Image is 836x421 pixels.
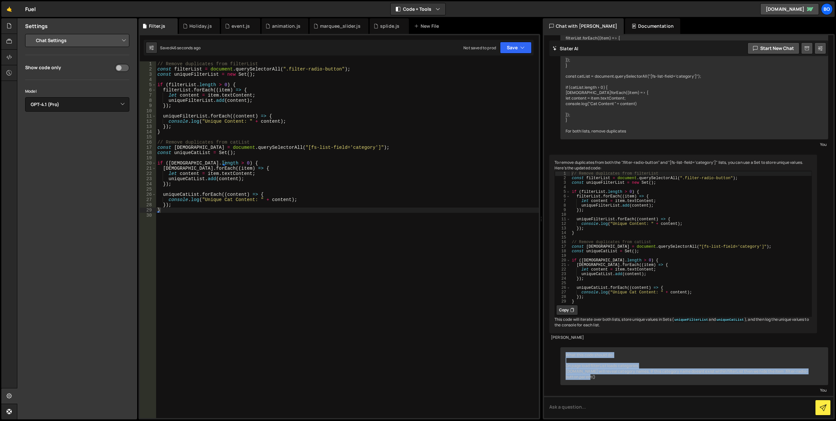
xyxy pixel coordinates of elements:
[760,3,819,15] a: [DOMAIN_NAME]
[463,45,496,51] div: Not saved to prod
[748,42,799,54] button: Start new chat
[140,82,156,87] div: 5
[149,23,165,29] div: Filter.js
[140,171,156,176] div: 22
[140,181,156,187] div: 24
[555,286,570,290] div: 26
[500,42,532,54] button: Save
[555,226,570,231] div: 13
[140,150,156,155] div: 18
[555,295,570,299] div: 28
[625,18,680,34] div: Documentation
[562,141,827,148] div: You
[543,18,624,34] div: Chat with [PERSON_NAME]
[25,88,37,95] label: Model
[140,202,156,208] div: 28
[140,213,156,218] div: 30
[555,180,570,185] div: 3
[140,192,156,197] div: 26
[140,134,156,140] div: 15
[555,171,570,176] div: 1
[140,67,156,72] div: 2
[555,272,570,276] div: 23
[391,3,445,15] button: Code + Tools
[1,1,17,17] a: 🤙
[553,45,579,52] h2: Slater AI
[555,276,570,281] div: 24
[555,222,570,226] div: 12
[140,155,156,161] div: 19
[555,194,570,199] div: 6
[555,240,570,244] div: 16
[555,263,570,267] div: 21
[551,335,815,340] div: [PERSON_NAME]
[674,318,709,322] code: uniqueFilterList
[140,145,156,150] div: 17
[140,114,156,119] div: 11
[560,14,828,139] div: const filterList = document.querySelectorAll(".filter-radio-button"); if (filterList.length > 0) ...
[549,155,817,333] div: To remove duplicates from both the ".filter-radio-button" and "[fs-list-field='category']" lists,...
[716,318,745,322] code: uniqueCatList
[140,124,156,129] div: 13
[140,119,156,124] div: 12
[140,187,156,192] div: 25
[140,87,156,93] div: 6
[140,77,156,82] div: 4
[140,197,156,202] div: 27
[555,231,570,235] div: 14
[555,258,570,263] div: 20
[555,199,570,203] div: 7
[555,208,570,212] div: 9
[556,305,578,315] button: Copy
[555,254,570,258] div: 19
[25,64,61,70] div: Show code only
[555,212,570,217] div: 10
[414,23,442,29] div: New File
[555,244,570,249] div: 17
[140,140,156,145] div: 16
[821,3,833,15] a: Bo
[189,23,212,29] div: Holiday.js
[160,45,201,51] div: Saved
[140,176,156,181] div: 23
[25,23,48,30] h2: Settings
[555,290,570,295] div: 27
[555,176,570,180] div: 2
[25,5,36,13] div: Fuel
[562,387,827,394] div: You
[555,203,570,208] div: 8
[172,45,201,51] div: 46 seconds ago
[380,23,399,29] div: splide.js
[555,249,570,254] div: 18
[555,267,570,272] div: 22
[140,93,156,98] div: 7
[320,23,361,29] div: marquee_slider.js
[232,23,250,29] div: event.js
[140,108,156,114] div: 10
[560,347,828,385] div: What this code should do: On page load filterList loads categories [DOMAIN_NAME] will reveal cate...
[140,166,156,171] div: 21
[272,23,300,29] div: animation.js
[555,299,570,304] div: 29
[555,190,570,194] div: 5
[555,235,570,240] div: 15
[140,129,156,134] div: 14
[140,161,156,166] div: 20
[140,103,156,108] div: 9
[555,217,570,222] div: 11
[140,72,156,77] div: 3
[140,98,156,103] div: 8
[555,185,570,190] div: 4
[555,281,570,286] div: 25
[140,208,156,213] div: 29
[140,61,156,67] div: 1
